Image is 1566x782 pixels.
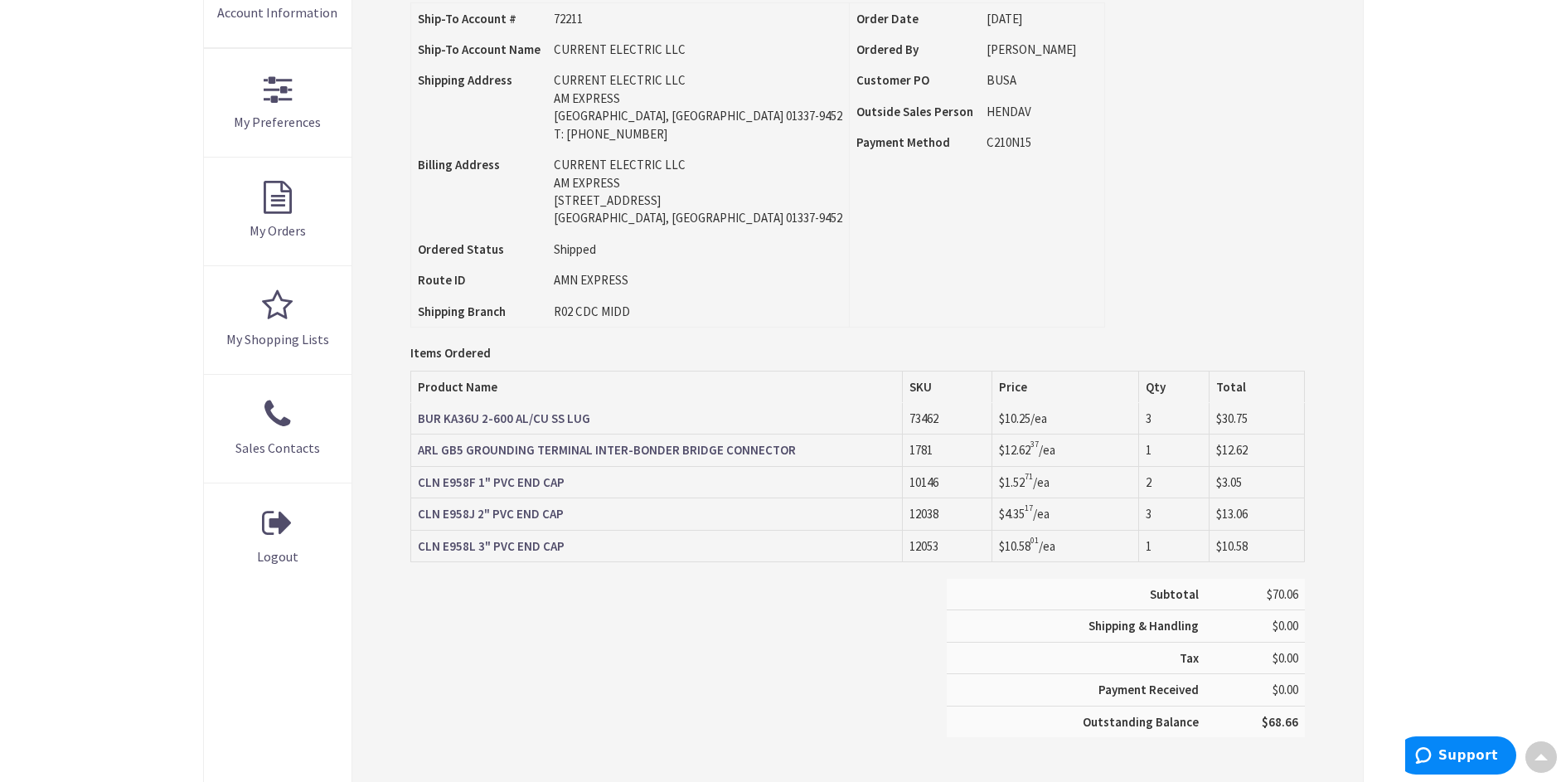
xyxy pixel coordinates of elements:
a: My Orders [204,158,352,265]
a: My Preferences [204,49,352,157]
span: My Shopping Lists [226,331,329,347]
strong: ARL GB5 GROUNDING TERMINAL INTER-BONDER BRIDGE CONNECTOR [418,442,796,458]
span: Logout [257,548,298,565]
td: HENDAV [980,96,1104,127]
strong: CLN E958L 3" PVC END CAP [418,538,565,554]
th: Product Name [411,371,903,402]
span: $70.06 [1267,586,1298,602]
sup: 17 [1025,503,1033,513]
span: $1.52 [999,474,1033,490]
span: 1 [1146,538,1151,554]
strong: Outstanding Balance [1083,714,1199,730]
strong: Ship-To Account Name [418,41,541,57]
span: $10.58 [999,538,1039,554]
span: $13.06 [1216,506,1248,522]
span: $0.00 [1273,682,1298,697]
span: 3 [1146,506,1151,522]
td: BUSA [980,65,1104,95]
td: R02 CDC MIDD [547,296,849,327]
sup: 71 [1025,471,1033,482]
div: CURRENT ELECTRIC LLC AM EXPRESS [STREET_ADDRESS] [GEOGRAPHIC_DATA], [GEOGRAPHIC_DATA] 01337-9452 [554,156,842,227]
td: 12053 [902,530,991,561]
iframe: Opens a widget where you can find more information [1405,736,1516,778]
span: $0.00 [1273,618,1298,634]
strong: Outside Sales Person [856,104,973,119]
strong: Ordered By [856,41,919,57]
td: /ea [991,435,1138,466]
a: BUR KA36U 2-600 AL/CU SS LUG [418,410,590,427]
sup: 01 [1030,535,1039,546]
span: My Preferences [234,114,321,130]
td: /ea [991,498,1138,530]
span: $0.00 [1273,650,1298,666]
strong: Ship-To Account # [418,11,516,27]
strong: Customer PO [856,72,929,88]
td: /ea [991,403,1138,435]
strong: BUR KA36U 2-600 AL/CU SS LUG [418,410,590,426]
strong: Billing Address [418,157,500,172]
td: 12038 [902,498,991,530]
th: Payment Received [947,674,1205,706]
strong: Route ID [418,272,466,288]
td: 73462 [902,403,991,435]
a: ARL GB5 GROUNDING TERMINAL INTER-BONDER BRIDGE CONNECTOR [418,441,796,459]
td: /ea [991,530,1138,561]
td: /ea [991,466,1138,498]
td: [DATE] [980,3,1104,34]
li: C210N15 [987,134,1098,151]
span: $4.35 [999,506,1033,522]
th: SKU [902,371,991,402]
strong: Shipping Branch [418,304,506,319]
span: $12.62 [999,442,1039,458]
strong: CLN E958F 1" PVC END CAP [418,474,565,490]
span: $3.05 [1216,474,1242,490]
div: CURRENT ELECTRIC LLC AM EXPRESS [GEOGRAPHIC_DATA], [GEOGRAPHIC_DATA] 01337-9452 T: [PHONE_NUMBER] [554,71,842,143]
strong: Ordered Status [418,241,504,257]
span: 1 [1146,442,1151,458]
span: $10.58 [1216,538,1248,554]
span: $30.75 [1216,410,1248,426]
span: Account Information [217,4,337,21]
td: [PERSON_NAME] [980,34,1104,65]
strong: CLN E958J 2" PVC END CAP [418,506,564,522]
td: 1781 [902,435,991,466]
span: 2 [1146,474,1151,490]
strong: Order Date [856,11,919,27]
span: 3 [1146,410,1151,426]
a: My Shopping Lists [204,266,352,374]
span: My Orders [250,222,306,239]
th: Total [1210,371,1304,402]
a: CLN E958F 1" PVC END CAP [418,474,565,491]
td: Shipped [547,234,849,265]
span: $12.62 [1216,442,1248,458]
td: AMN EXPRESS [547,265,849,295]
strong: Items Ordered [410,345,491,361]
span: $68.66 [1262,714,1298,730]
td: CURRENT ELECTRIC LLC [547,34,849,65]
span: $10.25 [999,410,1030,426]
td: 10146 [902,466,991,498]
a: Sales Contacts [204,375,352,483]
th: Subtotal [947,579,1205,610]
span: Sales Contacts [235,440,320,456]
a: Logout [204,483,352,591]
th: Tax [947,642,1205,673]
strong: Payment Method [856,134,950,150]
th: Qty [1138,371,1209,402]
a: CLN E958L 3" PVC END CAP [418,537,565,555]
strong: Shipping Address [418,72,512,88]
td: 72211 [547,3,849,34]
sup: 37 [1030,439,1039,449]
a: CLN E958J 2" PVC END CAP [418,505,564,522]
th: Shipping & Handling [947,610,1205,642]
th: Price [991,371,1138,402]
